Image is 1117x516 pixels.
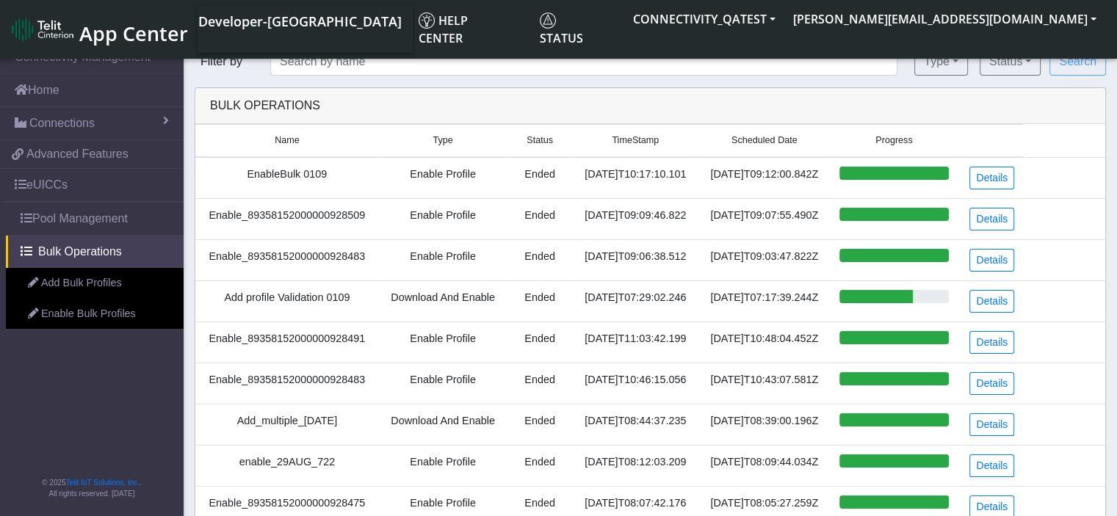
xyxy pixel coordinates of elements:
td: [DATE]T08:44:37.235 [573,404,698,445]
td: Enable Profile [379,157,507,199]
td: [DATE]T07:17:39.244Z [698,280,831,321]
a: Enable Bulk Profiles [6,299,184,330]
td: Enable_89358152000000928483 [195,239,379,280]
td: Enable Profile [379,198,507,239]
td: Ended [507,280,572,321]
td: Ended [507,239,572,280]
td: [DATE]T09:07:55.490Z [698,198,831,239]
a: Details [969,249,1014,272]
span: Status [540,12,583,46]
td: Add_multiple_[DATE] [195,404,379,445]
button: Type [914,48,968,76]
td: Enable_89358152000000928483 [195,363,379,404]
td: [DATE]T09:09:46.822 [573,198,698,239]
button: Status [980,48,1041,76]
td: Ended [507,445,572,486]
span: Help center [419,12,468,46]
td: [DATE]T10:17:10.101 [573,157,698,199]
span: Type [433,134,452,148]
img: logo-telit-cinterion-gw-new.png [12,18,73,41]
td: Download And Enable [379,404,507,445]
div: Bulk Operations [199,97,1102,115]
span: Bulk Operations [38,243,122,261]
td: Ended [507,157,572,199]
a: Telit IoT Solutions, Inc. [66,479,140,487]
td: Add profile Validation 0109 [195,280,379,321]
button: CONNECTIVITY_QATEST [624,6,784,32]
img: knowledge.svg [419,12,435,29]
img: status.svg [540,12,556,29]
td: Enable_89358152000000928509 [195,198,379,239]
td: Download And Enable [379,280,507,321]
td: EnableBulk 0109 [195,157,379,199]
a: Details [969,454,1014,477]
a: Bulk Operations [6,236,184,268]
button: Search [1049,48,1106,76]
td: [DATE]T09:12:00.842Z [698,157,831,199]
a: Details [969,290,1014,313]
td: enable_29AUG_722 [195,445,379,486]
span: App Center [79,20,188,47]
span: Advanced Features [26,145,129,163]
a: Your current platform instance [198,6,401,35]
input: Search by name [270,48,897,76]
a: Pool Management [6,203,184,235]
span: Developer-[GEOGRAPHIC_DATA] [198,12,402,30]
a: App Center [12,14,186,46]
a: Add Bulk Profiles [6,268,184,299]
span: Name [275,134,300,148]
td: [DATE]T09:03:47.822Z [698,239,831,280]
span: Scheduled Date [731,134,798,148]
td: Enable_89358152000000928491 [195,321,379,363]
span: Filter by [195,55,248,68]
a: Details [969,208,1014,230]
td: [DATE]T08:39:00.196Z [698,404,831,445]
td: Enable Profile [379,445,507,486]
td: Ended [507,198,572,239]
td: Enable Profile [379,239,507,280]
a: Status [534,6,624,53]
span: TimeStamp [612,134,659,148]
span: Progress [875,134,912,148]
span: Connections [29,115,95,132]
td: Ended [507,404,572,445]
a: Details [969,331,1014,354]
td: [DATE]T10:48:04.452Z [698,321,831,363]
a: Details [969,372,1014,395]
button: [PERSON_NAME][EMAIL_ADDRESS][DOMAIN_NAME] [784,6,1105,32]
span: Status [527,134,553,148]
td: Ended [507,363,572,404]
td: [DATE]T08:09:44.034Z [698,445,831,486]
td: [DATE]T08:12:03.209 [573,445,698,486]
td: [DATE]T09:06:38.512 [573,239,698,280]
td: [DATE]T10:46:15.056 [573,363,698,404]
a: Details [969,167,1014,189]
a: Help center [413,6,534,53]
td: [DATE]T07:29:02.246 [573,280,698,321]
td: Enable Profile [379,363,507,404]
td: Enable Profile [379,321,507,363]
td: [DATE]T10:43:07.581Z [698,363,831,404]
td: Ended [507,321,572,363]
a: Details [969,413,1014,436]
td: [DATE]T11:03:42.199 [573,321,698,363]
